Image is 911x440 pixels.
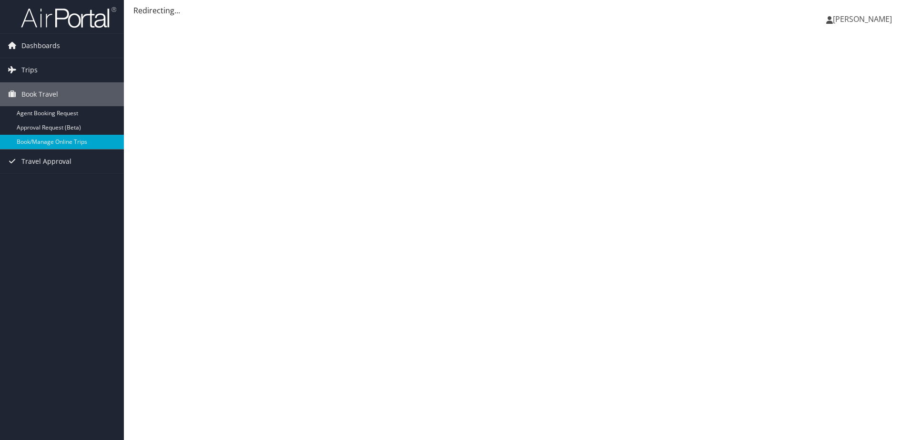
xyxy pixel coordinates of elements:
[21,150,71,173] span: Travel Approval
[21,82,58,106] span: Book Travel
[21,6,116,29] img: airportal-logo.png
[826,5,901,33] a: [PERSON_NAME]
[21,34,60,58] span: Dashboards
[21,58,38,82] span: Trips
[133,5,901,16] div: Redirecting...
[833,14,892,24] span: [PERSON_NAME]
